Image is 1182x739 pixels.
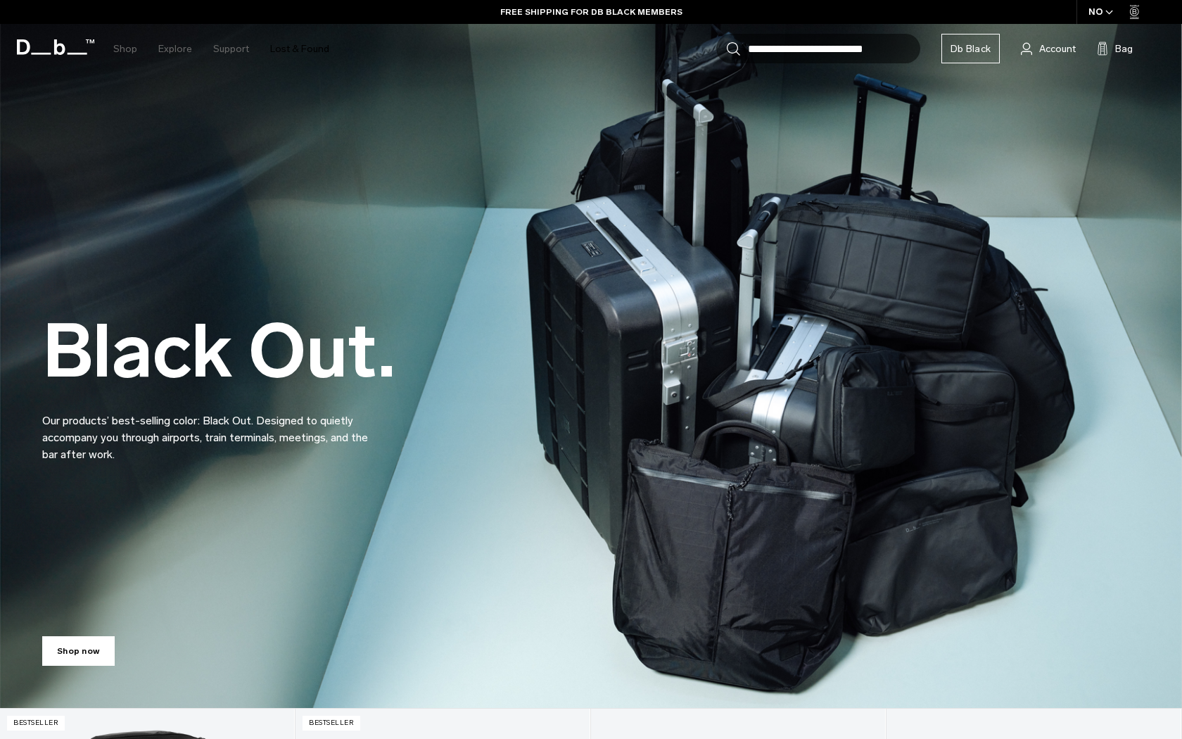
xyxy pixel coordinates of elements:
span: Bag [1115,42,1133,56]
button: Bag [1097,40,1133,57]
p: Our products’ best-selling color: Black Out. Designed to quietly accompany you through airports, ... [42,396,380,463]
p: Bestseller [303,716,360,731]
a: Support [213,24,249,74]
a: Account [1021,40,1076,57]
a: Shop [113,24,137,74]
h2: Black Out. [42,315,395,389]
a: Lost & Found [270,24,329,74]
nav: Main Navigation [103,24,340,74]
span: Account [1039,42,1076,56]
a: FREE SHIPPING FOR DB BLACK MEMBERS [500,6,682,18]
a: Shop now [42,636,115,666]
a: Db Black [941,34,1000,63]
a: Explore [158,24,192,74]
p: Bestseller [7,716,65,731]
